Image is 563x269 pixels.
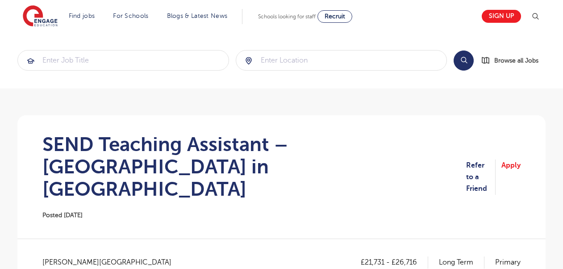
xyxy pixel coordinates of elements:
input: Submit [236,50,447,70]
a: Refer to a Friend [466,160,496,195]
span: Posted [DATE] [42,212,83,219]
a: Blogs & Latest News [167,13,228,19]
h1: SEND Teaching Assistant – [GEOGRAPHIC_DATA] in [GEOGRAPHIC_DATA] [42,133,466,200]
a: Recruit [317,10,352,23]
a: Browse all Jobs [481,55,546,66]
a: For Schools [113,13,148,19]
span: Recruit [325,13,345,20]
p: Long Term [439,256,484,268]
span: [PERSON_NAME][GEOGRAPHIC_DATA] [42,256,180,268]
a: Sign up [482,10,521,23]
span: Schools looking for staff [258,13,316,20]
button: Search [454,50,474,71]
img: Engage Education [23,5,58,28]
p: £21,731 - £26,716 [361,256,428,268]
div: Submit [236,50,447,71]
a: Find jobs [69,13,95,19]
input: Submit [18,50,229,70]
div: Submit [17,50,229,71]
a: Apply [501,160,521,195]
span: Browse all Jobs [494,55,538,66]
p: Primary [495,256,521,268]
